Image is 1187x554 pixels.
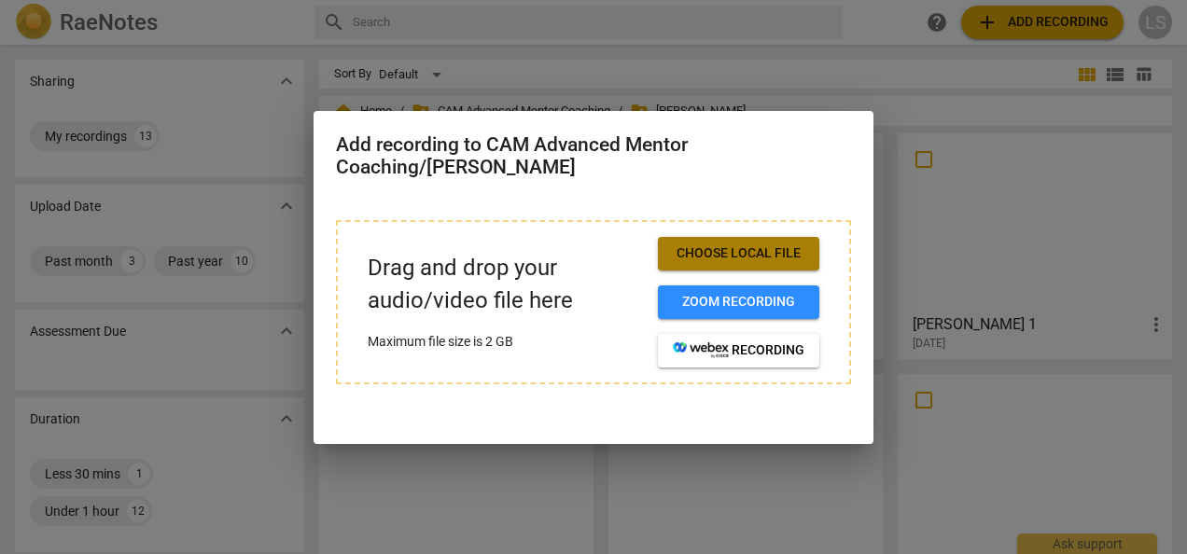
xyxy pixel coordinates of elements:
[368,332,643,352] p: Maximum file size is 2 GB
[336,133,851,179] h2: Add recording to CAM Advanced Mentor Coaching/[PERSON_NAME]
[658,237,819,270] button: Choose local file
[368,252,643,317] p: Drag and drop your audio/video file here
[658,285,819,319] button: Zoom recording
[673,293,804,312] span: Zoom recording
[673,244,804,263] span: Choose local file
[673,341,804,360] span: recording
[658,334,819,367] button: recording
